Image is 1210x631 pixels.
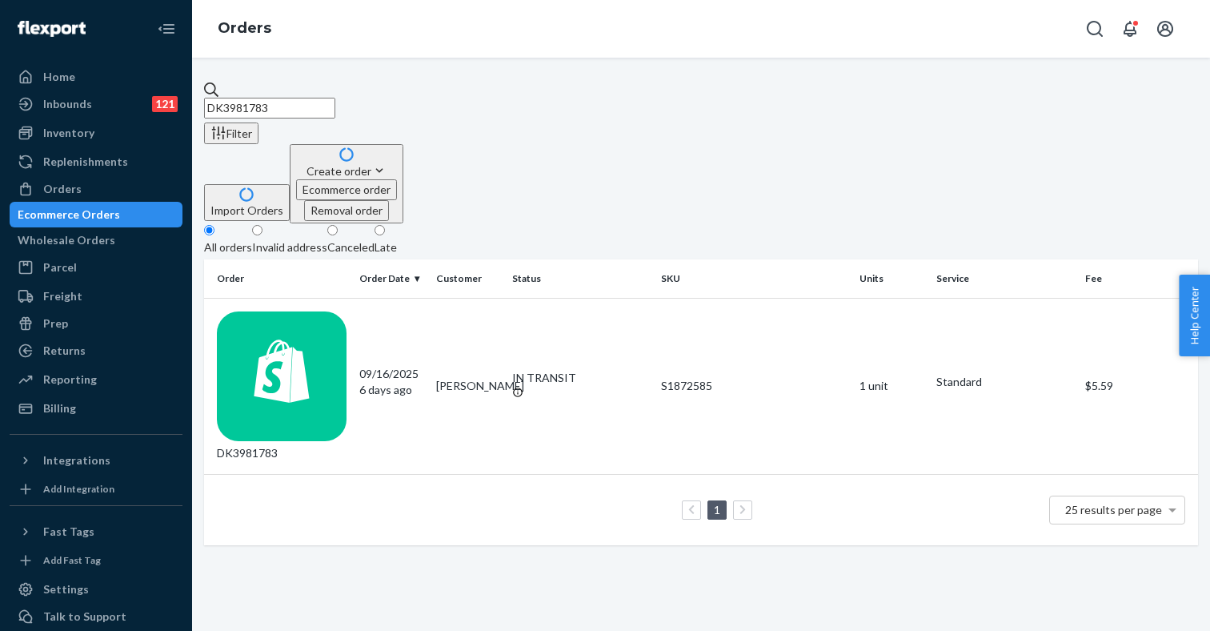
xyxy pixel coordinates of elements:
th: Order Date [353,259,429,298]
a: Talk to Support [10,604,182,629]
div: Returns [43,343,86,359]
th: Service [930,259,1079,298]
div: Wholesale Orders [18,232,115,248]
a: Prep [10,311,182,336]
a: Reporting [10,367,182,392]
th: Order [204,259,353,298]
a: Orders [218,19,271,37]
div: Create order [296,163,397,179]
span: Removal order [311,203,383,217]
a: Freight [10,283,182,309]
input: Canceled [327,225,338,235]
div: Add Integration [43,482,114,496]
input: All orders [204,225,214,235]
div: Ecommerce Orders [18,207,120,223]
button: Ecommerce order [296,179,397,200]
div: Canceled [327,239,375,255]
ol: breadcrumbs [205,6,284,52]
a: Settings [10,577,182,602]
button: Integrations [10,448,182,473]
a: Wholesale Orders [10,227,182,253]
a: Ecommerce Orders [10,202,182,227]
a: Returns [10,338,182,364]
p: 6 days ago [359,382,423,398]
th: SKU [655,259,853,298]
img: Flexport logo [18,21,86,37]
a: Add Fast Tag [10,551,182,570]
button: Import Orders [204,184,290,221]
button: Removal order [304,200,389,221]
div: Add Fast Tag [43,553,101,567]
div: All orders [204,239,252,255]
button: Help Center [1179,275,1210,356]
button: Open Search Box [1079,13,1111,45]
div: Orders [43,181,82,197]
td: $5.59 [1079,298,1198,474]
button: Close Navigation [150,13,182,45]
a: Orders [10,176,182,202]
td: [PERSON_NAME] [430,298,506,474]
a: Page 1 is your current page [711,503,723,516]
div: Filter [210,125,252,142]
th: Units [853,259,929,298]
div: Inbounds [43,96,92,112]
div: Inventory [43,125,94,141]
input: Late [375,225,385,235]
a: Inventory [10,120,182,146]
div: S1872585 [661,378,847,394]
div: Customer [436,271,499,285]
td: 1 unit [853,298,929,474]
div: IN TRANSIT [512,370,648,386]
button: Fast Tags [10,519,182,545]
div: Replenishments [43,154,128,170]
th: Status [506,259,655,298]
div: Settings [43,581,89,597]
span: Ecommerce order [302,183,391,196]
a: Home [10,64,182,90]
a: Add Integration [10,480,182,499]
div: Reporting [43,372,97,388]
button: Create orderEcommerce orderRemoval order [290,144,403,223]
div: Billing [43,400,76,416]
input: Invalid address [252,225,262,235]
div: Prep [43,315,68,332]
div: Home [43,69,75,85]
a: Parcel [10,255,182,280]
div: Invalid address [252,239,327,255]
div: DK3981783 [217,311,347,461]
button: Open notifications [1114,13,1146,45]
p: Standard [936,374,1072,390]
a: Inbounds121 [10,91,182,117]
div: Fast Tags [43,524,94,540]
a: Replenishments [10,149,182,175]
a: Billing [10,396,182,421]
div: 09/16/2025 [359,366,423,398]
div: Freight [43,288,82,304]
button: Open account menu [1149,13,1181,45]
div: 121 [152,96,178,112]
input: Search orders [204,98,335,119]
div: Late [375,239,397,255]
div: Integrations [43,452,110,468]
button: Filter [204,123,258,144]
th: Fee [1079,259,1198,298]
span: 25 results per page [1065,503,1162,516]
div: Parcel [43,259,77,275]
div: Talk to Support [43,609,126,625]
